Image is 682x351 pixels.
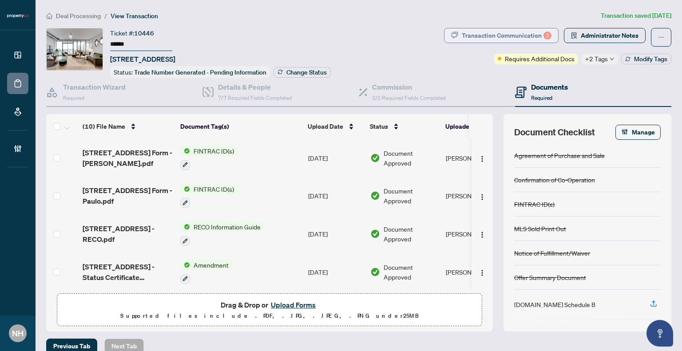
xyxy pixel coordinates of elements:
button: Logo [475,227,489,241]
span: 2/2 Required Fields Completed [372,95,446,101]
button: Change Status [274,67,331,78]
span: 10446 [134,29,154,37]
th: Upload Date [304,114,366,139]
td: [DATE] [305,215,367,253]
span: solution [571,32,577,39]
th: Document Tag(s) [177,114,304,139]
span: Trade Number Generated - Pending Information [134,68,266,76]
span: Change Status [286,69,327,75]
span: Requires Additional Docs [505,54,575,63]
span: Drag & Drop or [221,299,318,311]
article: Transaction saved [DATE] [601,11,671,21]
span: Modify Tags [634,56,667,62]
div: 2 [543,32,551,39]
img: Status Icon [180,222,190,232]
span: Document Approved [384,224,439,244]
button: Logo [475,189,489,203]
img: Document Status [370,267,380,277]
button: Status IconFINTRAC ID(s) [180,184,238,208]
div: MLS Sold Print Out [514,224,566,233]
img: IMG-C12212209_1.jpg [47,28,103,70]
img: Logo [479,155,486,162]
img: Document Status [370,153,380,163]
span: Document Approved [384,148,439,168]
span: FINTRAC ID(s) [190,184,238,194]
img: Status Icon [180,260,190,270]
div: Confirmation of Co-Operation [514,175,595,185]
span: [STREET_ADDRESS] - RECO.pdf [83,223,173,245]
span: View Transaction [111,12,158,20]
td: [DATE] [305,177,367,215]
th: Status [366,114,442,139]
button: Modify Tags [621,54,671,64]
span: Document Approved [384,262,439,282]
span: Administrator Notes [581,28,638,43]
th: Uploaded By [442,114,508,139]
span: Drag & Drop orUpload FormsSupported files include .PDF, .JPG, .JPEG, .PNG under25MB [57,294,482,327]
td: [PERSON_NAME] [442,139,509,177]
h4: Transaction Wizard [63,82,126,92]
img: Logo [479,231,486,238]
span: ellipsis [658,34,664,40]
button: Logo [475,151,489,165]
button: Status IconFINTRAC ID(s) [180,146,238,170]
span: [STREET_ADDRESS] [110,54,175,64]
img: Logo [479,193,486,201]
span: Status [370,122,388,131]
div: Notice of Fulfillment/Waiver [514,248,590,258]
button: Open asap [646,320,673,347]
span: down [610,57,614,61]
span: RECO Information Guide [190,222,264,232]
p: Supported files include .PDF, .JPG, .JPEG, .PNG under 25 MB [63,311,476,321]
span: Required [531,95,552,101]
div: Status: [110,66,270,78]
div: FINTRAC ID(s) [514,199,555,209]
td: [DATE] [305,139,367,177]
button: Logo [475,265,489,279]
button: Administrator Notes [564,28,646,43]
span: [STREET_ADDRESS] Form - [PERSON_NAME].pdf [83,147,173,169]
img: Status Icon [180,146,190,156]
td: [PERSON_NAME] [442,253,509,291]
img: Document Status [370,191,380,201]
img: Document Status [370,229,380,239]
span: NH [12,327,24,339]
li: / [104,11,107,21]
img: logo [7,13,28,19]
span: Document Checklist [514,126,595,138]
h4: Documents [531,82,568,92]
span: Manage [632,125,655,139]
button: Transaction Communication2 [444,28,559,43]
div: [DOMAIN_NAME] Schedule B [514,300,595,309]
span: Amendment [190,260,232,270]
button: Manage [615,125,661,140]
span: 7/7 Required Fields Completed [218,95,292,101]
span: (10) File Name [83,122,125,131]
span: Required [63,95,84,101]
td: [DATE] [305,253,367,291]
img: Logo [479,269,486,276]
button: Status IconRECO Information Guide [180,222,264,246]
span: Deal Processing [56,12,101,20]
th: (10) File Name [79,114,177,139]
div: Agreement of Purchase and Sale [514,150,605,160]
div: Ticket #: [110,28,154,38]
div: Transaction Communication [462,28,551,43]
img: Status Icon [180,184,190,194]
span: [STREET_ADDRESS] - Status Certificate Amendment .pdf [83,261,173,283]
td: [PERSON_NAME] [442,215,509,253]
span: Upload Date [308,122,343,131]
span: +2 Tags [585,54,608,64]
td: [PERSON_NAME] [442,177,509,215]
span: home [46,13,52,19]
h4: Commission [372,82,446,92]
button: Status IconAmendment [180,260,232,284]
span: Document Approved [384,186,439,205]
div: Offer Summary Document [514,272,586,282]
h4: Details & People [218,82,292,92]
span: [STREET_ADDRESS] Form - Paulo.pdf [83,185,173,206]
button: Upload Forms [268,299,318,311]
span: FINTRAC ID(s) [190,146,238,156]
